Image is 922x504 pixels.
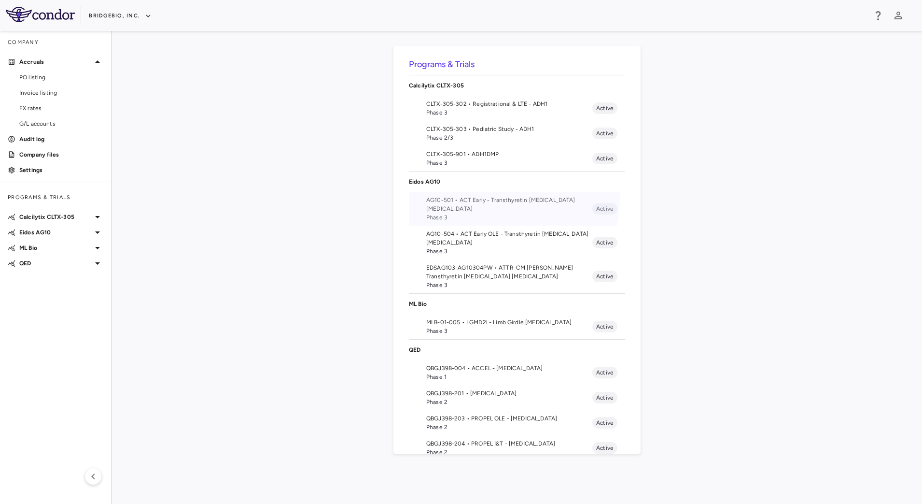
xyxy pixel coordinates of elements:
[592,154,617,163] span: Active
[592,368,617,377] span: Active
[19,104,103,113] span: FX rates
[409,172,625,192] div: Eidos AG10
[426,125,592,133] span: CLTX-305-303 • Pediatric Study - ADH1
[409,96,625,121] li: CLTX-305-302 • Registrational & LTE - ADH1Phase 3Active
[592,238,617,247] span: Active
[409,410,625,435] li: QBGJ398-203 • PROPEL OLE - [MEDICAL_DATA]Phase 2Active
[592,104,617,113] span: Active
[409,314,625,339] li: MLB-01-005 • LGMD2i - Limb Girdle [MEDICAL_DATA]Phase 3Active
[426,281,592,289] span: Phase 3
[19,213,92,221] p: Calcilytix CLTX-305
[409,177,625,186] p: Eidos AG10
[426,327,592,335] span: Phase 3
[592,204,617,213] span: Active
[409,346,625,354] p: QED
[426,196,592,213] span: AG10-501 • ACT Early - Transthyretin [MEDICAL_DATA] [MEDICAL_DATA]
[426,389,592,398] span: QBGJ398-201 • [MEDICAL_DATA]
[426,108,592,117] span: Phase 3
[426,263,592,281] span: EDSAG103-AG10304PW • ATTR-CM [PERSON_NAME] - Transthyretin [MEDICAL_DATA] [MEDICAL_DATA]
[409,226,625,259] li: AG10-504 • ACT Early OLE - Transthyretin [MEDICAL_DATA] [MEDICAL_DATA]Phase 3Active
[409,146,625,171] li: CLTX-305-901 • ADH1DMPPhase 3Active
[19,259,92,268] p: QED
[592,444,617,452] span: Active
[19,88,103,97] span: Invoice listing
[426,213,592,222] span: Phase 3
[426,439,592,448] span: QBGJ398-204 • PROPEL I&T - [MEDICAL_DATA]
[6,7,75,22] img: logo-full-BYUhSk78.svg
[426,133,592,142] span: Phase 2/3
[426,318,592,327] span: MLB-01-005 • LGMD2i - Limb Girdle [MEDICAL_DATA]
[89,8,152,24] button: BridgeBio, Inc.
[426,158,592,167] span: Phase 3
[409,259,625,293] li: EDSAG103-AG10304PW • ATTR-CM [PERSON_NAME] - Transthyretin [MEDICAL_DATA] [MEDICAL_DATA]Phase 3Ac...
[426,247,592,256] span: Phase 3
[592,322,617,331] span: Active
[426,150,592,158] span: CLTX-305-901 • ADH1DMP
[409,81,625,90] p: Calcilytix CLTX-305
[426,423,592,432] span: Phase 2
[409,58,625,71] h6: Programs & Trials
[19,135,103,144] p: Audit log
[426,414,592,423] span: QBGJ398-203 • PROPEL OLE - [MEDICAL_DATA]
[409,192,625,226] li: AG10-501 • ACT Early - Transthyretin [MEDICAL_DATA] [MEDICAL_DATA]Phase 3Active
[409,75,625,96] div: Calcilytix CLTX-305
[19,119,103,128] span: G/L accounts
[19,244,92,252] p: ML Bio
[19,166,103,174] p: Settings
[409,340,625,360] div: QED
[592,272,617,281] span: Active
[19,150,103,159] p: Company files
[426,373,592,381] span: Phase 1
[19,73,103,82] span: PO listing
[426,230,592,247] span: AG10-504 • ACT Early OLE - Transthyretin [MEDICAL_DATA] [MEDICAL_DATA]
[426,398,592,406] span: Phase 2
[409,121,625,146] li: CLTX-305-303 • Pediatric Study - ADH1Phase 2/3Active
[592,418,617,427] span: Active
[409,385,625,410] li: QBGJ398-201 • [MEDICAL_DATA]Phase 2Active
[19,58,92,66] p: Accruals
[409,294,625,314] div: ML Bio
[592,393,617,402] span: Active
[409,300,625,308] p: ML Bio
[19,228,92,237] p: Eidos AG10
[409,360,625,385] li: QBGJ398-004 • ACCEL - [MEDICAL_DATA]Phase 1Active
[592,129,617,138] span: Active
[426,100,592,108] span: CLTX-305-302 • Registrational & LTE - ADH1
[426,364,592,373] span: QBGJ398-004 • ACCEL - [MEDICAL_DATA]
[409,435,625,461] li: QBGJ398-204 • PROPEL I&T - [MEDICAL_DATA]Phase 2Active
[426,448,592,457] span: Phase 2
